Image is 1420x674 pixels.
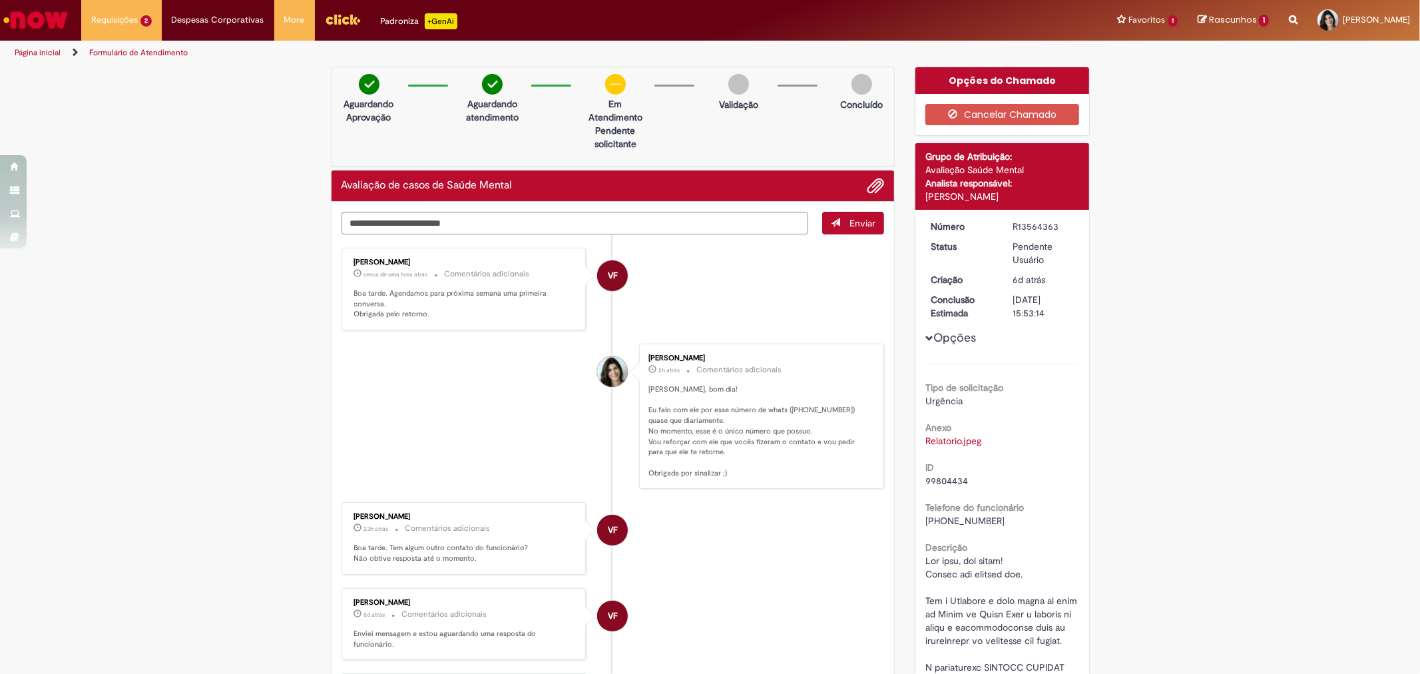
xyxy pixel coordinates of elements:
[1209,13,1257,26] span: Rascunhos
[925,150,1079,163] div: Grupo de Atribuição:
[925,163,1079,176] div: Avaliação Saúde Mental
[1129,13,1166,27] span: Favoritos
[354,599,576,607] div: [PERSON_NAME]
[1343,14,1410,25] span: [PERSON_NAME]
[921,220,1003,233] dt: Número
[402,609,487,620] small: Comentários adicionais
[1259,15,1269,27] span: 1
[583,97,648,124] p: Em Atendimento
[925,104,1079,125] button: Cancelar Chamado
[1013,274,1045,286] time: 24/09/2025 17:16:17
[597,260,628,291] div: Vivian FachiniDellagnezzeBordin
[89,47,188,58] a: Formulário de Atendimento
[696,364,782,376] small: Comentários adicionais
[658,366,680,374] span: 2h atrás
[460,97,525,124] p: Aguardando atendimento
[925,395,963,407] span: Urgência
[648,354,870,362] div: [PERSON_NAME]
[364,525,389,533] span: 23h atrás
[925,541,967,553] b: Descrição
[851,74,872,95] img: img-circle-grey.png
[172,13,264,27] span: Despesas Corporativas
[381,13,457,29] div: Padroniza
[925,502,1024,513] b: Telefone do funcionário
[1198,14,1269,27] a: Rascunhos
[405,523,491,534] small: Comentários adicionais
[921,273,1003,286] dt: Criação
[1168,15,1178,27] span: 1
[359,74,379,95] img: check-circle-green.png
[1013,273,1074,286] div: 24/09/2025 17:16:17
[921,240,1003,253] dt: Status
[364,525,389,533] time: 29/09/2025 15:03:39
[648,384,870,478] p: [PERSON_NAME], bom dia! Eu falo com ele por esse número de whats ([PHONE_NUMBER]) quase que diari...
[921,293,1003,320] dt: Conclusão Estimada
[140,15,152,27] span: 2
[1013,220,1074,233] div: R13564363
[925,176,1079,190] div: Analista responsável:
[849,217,875,229] span: Enviar
[583,124,648,151] p: Pendente solicitante
[364,611,385,619] span: 5d atrás
[354,258,576,266] div: [PERSON_NAME]
[482,74,503,95] img: check-circle-green.png
[354,629,576,649] p: Enviei mensagem e estou aguardando uma resposta do funcionário.
[728,74,749,95] img: img-circle-grey.png
[337,97,401,124] p: Aguardando Aprovação
[284,13,305,27] span: More
[597,356,628,387] div: Danaiele Gomes Patrao
[925,190,1079,203] div: [PERSON_NAME]
[925,422,951,434] b: Anexo
[925,382,1003,394] b: Tipo de solicitação
[925,515,1005,527] span: [PHONE_NUMBER]
[605,74,626,95] img: circle-minus.png
[342,212,809,234] textarea: Digite sua mensagem aqui...
[608,600,618,632] span: VF
[425,13,457,29] p: +GenAi
[1013,274,1045,286] span: 6d atrás
[608,514,618,546] span: VF
[342,180,513,192] h2: Avaliação de casos de Saúde Mental Histórico de tíquete
[364,270,428,278] span: cerca de uma hora atrás
[364,611,385,619] time: 25/09/2025 16:40:45
[354,288,576,320] p: Boa tarde. Agendamos para próxima semana uma primeira conversa. Obrigada pelo retorno.
[364,270,428,278] time: 30/09/2025 13:00:44
[1013,240,1074,266] div: Pendente Usuário
[658,366,680,374] time: 30/09/2025 11:40:17
[325,9,361,29] img: click_logo_yellow_360x200.png
[91,13,138,27] span: Requisições
[925,435,981,447] a: Download de Relatorio.jpeg
[925,475,968,487] span: 99804434
[10,41,937,65] ul: Trilhas de página
[822,212,884,234] button: Enviar
[915,67,1089,94] div: Opções do Chamado
[1013,293,1074,320] div: [DATE] 15:53:14
[445,268,530,280] small: Comentários adicionais
[867,177,884,194] button: Adicionar anexos
[719,98,758,111] p: Validação
[597,515,628,545] div: Vivian FachiniDellagnezzeBordin
[597,601,628,631] div: Vivian FachiniDellagnezzeBordin
[354,513,576,521] div: [PERSON_NAME]
[840,98,883,111] p: Concluído
[15,47,61,58] a: Página inicial
[608,260,618,292] span: VF
[925,462,934,474] b: ID
[1,7,70,33] img: ServiceNow
[354,543,576,563] p: Boa tarde. Tem algum outro contato do funcionário? Não obtive resposta até o momento.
